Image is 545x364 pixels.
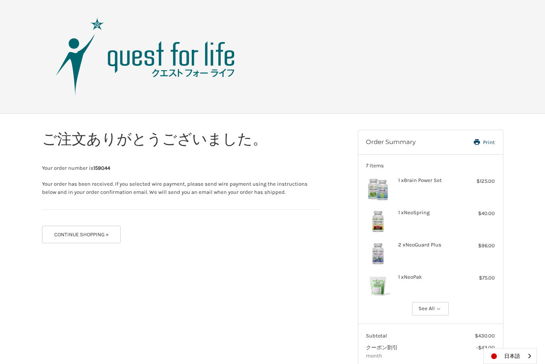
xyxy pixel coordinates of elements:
span: クーポン割引 [366,344,398,351]
span: month [366,352,495,360]
span: -$43.00 [476,344,495,351]
span: $430.00 [475,333,495,339]
img: クエスト・グループ [44,16,248,98]
strong: 159044 [93,165,110,171]
button: See All [412,302,449,315]
span: Your order number is [42,165,110,171]
h4: 1 x Brain Power Set [398,177,461,184]
h3: Order Summary [366,138,456,146]
div: Language [483,348,537,364]
a: Print [456,138,495,146]
span: Your order has been received. If you selected wire payment, please send wire payment using the in... [42,181,308,195]
span: Subtotal [366,333,387,339]
h4: 1 x NeoSpring [398,209,461,216]
div: $40.00 [463,209,495,218]
h4: 1 x NeoPak [398,274,461,280]
h4: 2 x NeoGuard Plus [398,242,461,248]
div: $125.00 [463,177,495,185]
h3: 7 Items [366,162,495,169]
button: Continue Shopping » [42,226,121,243]
div: $75.00 [463,274,495,282]
a: 日本語 [484,348,536,364]
h1: ご注文ありがとうございました。 [42,130,320,148]
aside: Language selected: 日本語 [483,348,537,364]
div: $96.00 [463,242,495,250]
